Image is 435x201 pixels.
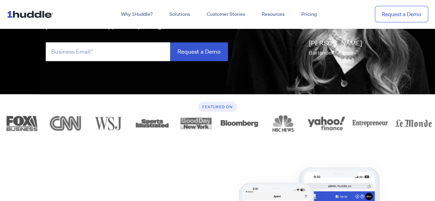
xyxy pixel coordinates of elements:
[198,8,253,21] a: Customer Stories
[293,8,325,21] a: Pricing
[261,115,305,132] div: 8 of 12
[348,115,392,132] img: logo_entrepreneur
[174,115,218,132] img: logo_goodday
[309,38,362,58] p: [PERSON_NAME]
[46,42,170,61] input: Business Email*
[113,8,161,21] a: Why 1Huddle?
[174,115,218,132] div: 6 of 12
[7,8,56,21] img: ...
[218,115,261,132] div: 7 of 12
[261,115,305,132] img: logo_nbc
[44,115,87,132] img: logo_cnn
[131,115,174,132] img: logo_sports
[305,115,348,132] div: 9 of 12
[218,115,261,132] img: logo_bloomberg
[170,42,228,61] input: Request a Demo
[348,115,392,132] div: 10 of 12
[161,8,198,21] a: Solutions
[375,6,428,23] a: Request a Demo
[131,115,174,132] div: 5 of 12
[87,115,131,132] img: logo_wsj
[305,115,348,132] img: logo_yahoo
[309,49,354,56] span: Bartender / Server
[198,102,237,112] h6: Featured On
[87,115,131,132] div: 4 of 12
[44,115,87,132] div: 3 of 12
[253,8,293,21] a: Resources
